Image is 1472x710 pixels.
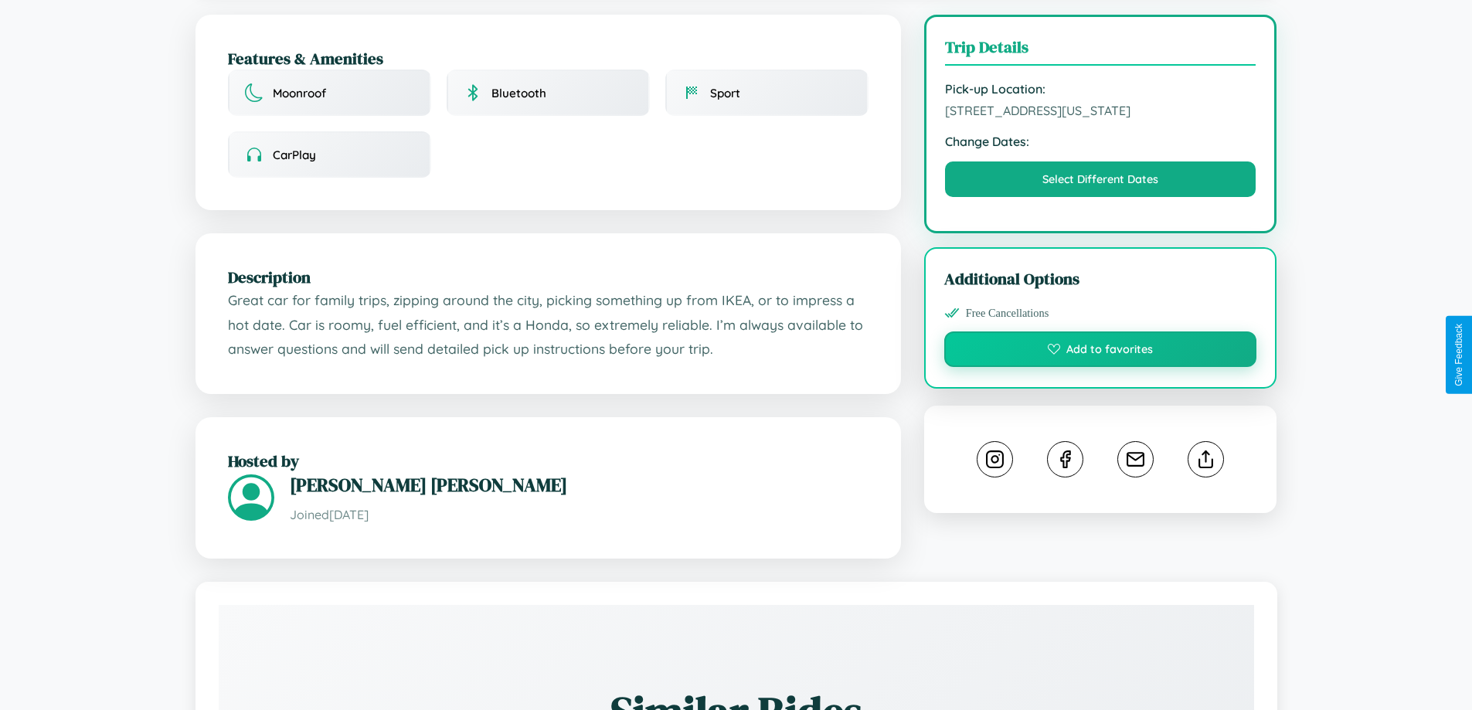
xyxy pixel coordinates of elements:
h2: Features & Amenities [228,47,869,70]
p: Great car for family trips, zipping around the city, picking something up from IKEA, or to impres... [228,288,869,362]
button: Add to favorites [944,331,1257,367]
span: [STREET_ADDRESS][US_STATE] [945,103,1256,118]
h3: [PERSON_NAME] [PERSON_NAME] [290,472,869,498]
div: Give Feedback [1453,324,1464,386]
span: Free Cancellations [966,307,1049,320]
strong: Change Dates: [945,134,1256,149]
p: Joined [DATE] [290,504,869,526]
strong: Pick-up Location: [945,81,1256,97]
span: Moonroof [273,86,326,100]
span: Sport [710,86,740,100]
h3: Additional Options [944,267,1257,290]
span: Bluetooth [491,86,546,100]
h2: Description [228,266,869,288]
h3: Trip Details [945,36,1256,66]
h2: Hosted by [228,450,869,472]
span: CarPlay [273,148,316,162]
button: Select Different Dates [945,161,1256,197]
